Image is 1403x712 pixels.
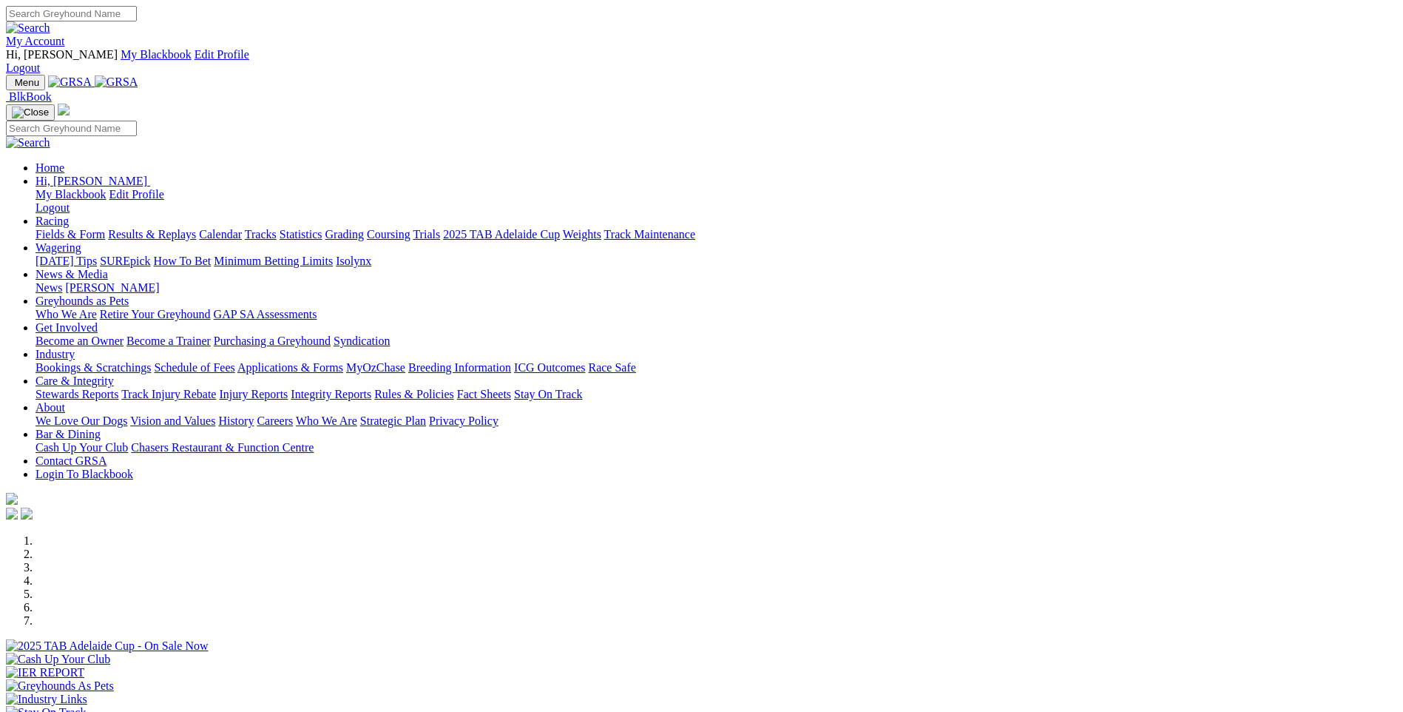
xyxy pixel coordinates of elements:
a: Login To Blackbook [36,468,133,480]
a: News & Media [36,268,108,281]
button: Toggle navigation [6,75,45,90]
a: Syndication [334,335,390,347]
a: Results & Replays [108,228,196,241]
div: Hi, [PERSON_NAME] [36,188,1397,215]
a: Rules & Policies [374,388,454,400]
a: Who We Are [296,414,357,427]
a: MyOzChase [346,361,405,374]
a: Contact GRSA [36,454,107,467]
a: [PERSON_NAME] [65,281,159,294]
a: Privacy Policy [429,414,498,427]
div: Greyhounds as Pets [36,308,1397,321]
input: Search [6,121,137,136]
img: logo-grsa-white.png [58,104,70,115]
a: Race Safe [588,361,635,374]
a: GAP SA Assessments [214,308,317,320]
div: Racing [36,228,1397,241]
a: Bar & Dining [36,428,101,440]
img: GRSA [95,75,138,89]
div: News & Media [36,281,1397,295]
a: Become an Owner [36,335,124,347]
a: Weights [563,228,601,241]
a: Edit Profile [109,188,164,201]
button: Toggle navigation [6,104,55,121]
a: ICG Outcomes [514,361,585,374]
div: Bar & Dining [36,441,1397,454]
a: Cash Up Your Club [36,441,128,454]
a: Track Maintenance [604,228,695,241]
div: Care & Integrity [36,388,1397,401]
a: Fields & Form [36,228,105,241]
div: Wagering [36,255,1397,268]
img: GRSA [48,75,92,89]
img: Close [12,107,49,118]
a: Applications & Forms [237,361,343,374]
span: BlkBook [9,90,52,103]
a: Become a Trainer [126,335,211,347]
a: My Blackbook [121,48,192,61]
a: Schedule of Fees [154,361,234,374]
a: Integrity Reports [291,388,371,400]
a: Greyhounds as Pets [36,295,129,307]
a: [DATE] Tips [36,255,97,267]
span: Hi, [PERSON_NAME] [6,48,118,61]
div: Industry [36,361,1397,375]
a: Injury Reports [219,388,288,400]
a: 2025 TAB Adelaide Cup [443,228,560,241]
img: IER REPORT [6,666,84,679]
a: We Love Our Dogs [36,414,127,427]
a: Stay On Track [514,388,582,400]
img: facebook.svg [6,508,18,520]
a: Grading [325,228,364,241]
a: Tracks [245,228,277,241]
a: Trials [413,228,440,241]
a: Industry [36,348,75,360]
a: My Account [6,35,65,47]
span: Menu [15,77,39,88]
a: Minimum Betting Limits [214,255,333,267]
a: Logout [36,201,70,214]
img: twitter.svg [21,508,33,520]
a: Edit Profile [195,48,249,61]
a: Wagering [36,241,81,254]
a: How To Bet [154,255,212,267]
img: Greyhounds As Pets [6,679,114,693]
a: Vision and Values [130,414,215,427]
a: BlkBook [6,90,52,103]
div: Get Involved [36,335,1397,348]
a: Calendar [199,228,242,241]
a: About [36,401,65,414]
a: Strategic Plan [360,414,426,427]
span: Hi, [PERSON_NAME] [36,175,147,187]
a: Home [36,161,64,174]
a: Coursing [367,228,410,241]
a: History [218,414,254,427]
a: Get Involved [36,321,98,334]
a: Careers [257,414,293,427]
img: logo-grsa-white.png [6,493,18,505]
img: Cash Up Your Club [6,653,110,666]
img: Industry Links [6,693,87,706]
a: Who We Are [36,308,97,320]
a: My Blackbook [36,188,107,201]
div: My Account [6,48,1397,75]
a: Chasers Restaurant & Function Centre [131,441,314,454]
img: 2025 TAB Adelaide Cup - On Sale Now [6,639,209,653]
a: Care & Integrity [36,375,114,387]
a: Bookings & Scratchings [36,361,151,374]
a: Statistics [280,228,322,241]
a: Track Injury Rebate [121,388,216,400]
img: Search [6,136,50,150]
input: Search [6,6,137,21]
a: Logout [6,61,40,74]
a: News [36,281,62,294]
a: Isolynx [336,255,371,267]
a: SUREpick [100,255,150,267]
a: Fact Sheets [457,388,511,400]
div: About [36,414,1397,428]
a: Retire Your Greyhound [100,308,211,320]
a: Stewards Reports [36,388,118,400]
img: Search [6,21,50,35]
a: Racing [36,215,69,227]
a: Breeding Information [408,361,511,374]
